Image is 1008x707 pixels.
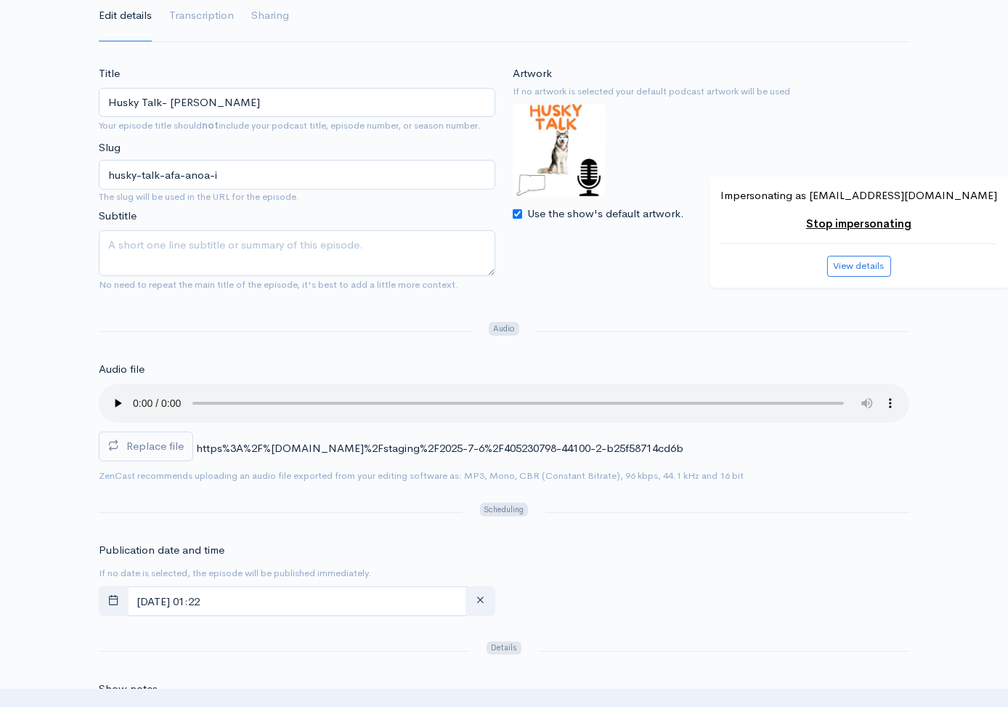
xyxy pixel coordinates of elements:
a: Stop impersonating [806,217,911,230]
span: Details [487,642,521,655]
small: Your episode title should include your podcast title, episode number, or season number. [99,119,481,132]
span: Audio [489,322,519,336]
small: If no artwork is selected your default podcast artwork will be used [513,84,909,99]
small: The slug will be used in the URL for the episode. [99,190,495,204]
strong: not [202,119,219,132]
label: Audio file [99,361,145,378]
button: View details [827,256,891,277]
input: title-of-episode [99,160,495,190]
button: toggle [99,586,129,616]
label: Use the show's default artwork. [527,206,684,222]
input: What is the episode's title? [99,88,495,118]
label: Show notes [99,681,158,698]
small: If no date is selected, the episode will be published immediately. [99,567,371,579]
label: Subtitle [99,208,137,225]
button: clear [466,586,495,616]
span: https%3A%2F%[DOMAIN_NAME]%2Fstaging%2F2025-7-6%2F405230798-44100-2-b25f58714cd6b [196,441,683,455]
label: Title [99,65,120,82]
span: Scheduling [480,503,528,517]
label: Publication date and time [99,542,224,559]
small: ZenCast recommends uploading an audio file exported from your editing software as: MP3, Mono, CBR... [99,469,744,482]
span: Replace file [126,439,184,453]
label: Slug [99,140,121,156]
small: No need to repeat the main title of the episode, it's best to add a little more context. [99,278,458,291]
label: Artwork [513,65,552,82]
p: Impersonating as [EMAIL_ADDRESS][DOMAIN_NAME] [720,187,997,204]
